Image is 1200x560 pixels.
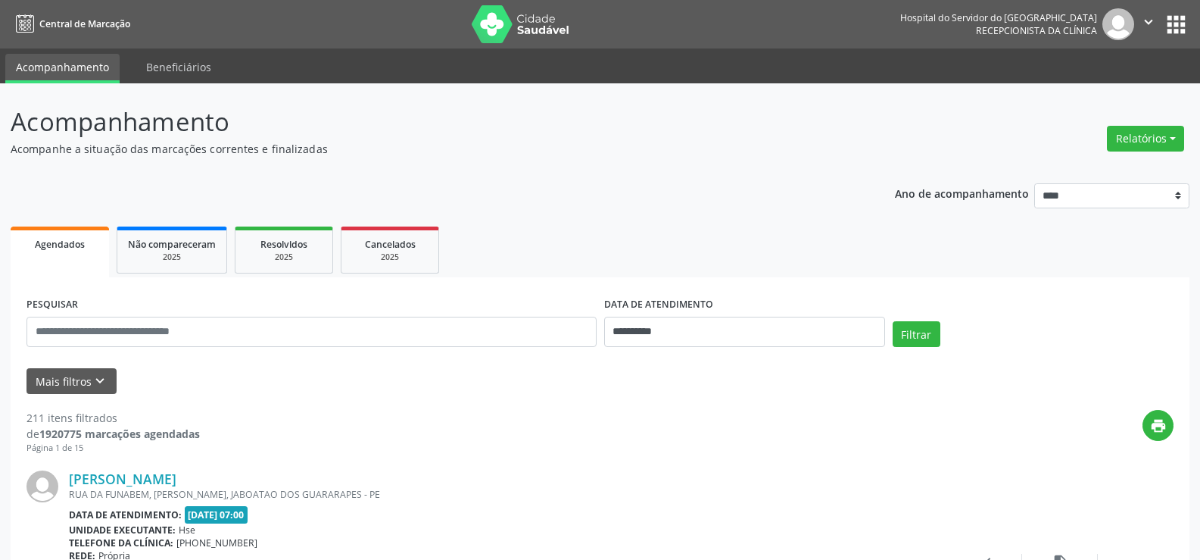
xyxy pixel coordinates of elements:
[39,427,200,441] strong: 1920775 marcações agendadas
[1107,126,1184,152] button: Relatórios
[1163,11,1189,38] button: apps
[26,293,78,317] label: PESQUISAR
[11,11,130,36] a: Central de Marcação
[5,54,120,83] a: Acompanhamento
[260,238,307,251] span: Resolvidos
[1102,8,1134,40] img: img
[69,488,946,501] div: RUA DA FUNABEM, [PERSON_NAME], JABOATAO DOS GUARARAPES - PE
[365,238,416,251] span: Cancelados
[26,410,200,426] div: 211 itens filtrados
[352,252,428,263] div: 2025
[92,373,108,389] i: keyboard_arrow_down
[136,54,222,80] a: Beneficiários
[35,238,85,251] span: Agendados
[1140,14,1157,30] i: 
[69,508,182,521] b: Data de atendimento:
[69,471,176,487] a: [PERSON_NAME]
[895,183,1029,202] p: Ano de acompanhamento
[1134,8,1163,40] button: 
[26,426,200,442] div: de
[1142,410,1174,441] button: print
[11,141,836,157] p: Acompanhe a situação das marcações correntes e finalizadas
[26,442,200,455] div: Página 1 de 15
[976,24,1097,37] span: Recepcionista da clínica
[179,524,195,537] span: Hse
[128,252,216,263] div: 2025
[26,368,117,395] button: Mais filtroskeyboard_arrow_down
[893,321,940,347] button: Filtrar
[69,537,173,549] b: Telefone da clínica:
[26,471,58,502] img: img
[246,252,322,263] div: 2025
[39,17,130,30] span: Central de Marcação
[604,293,713,317] label: DATA DE ATENDIMENTO
[11,103,836,141] p: Acompanhamento
[128,238,216,251] span: Não compareceram
[1150,418,1167,434] i: print
[176,537,257,549] span: [PHONE_NUMBER]
[185,506,248,524] span: [DATE] 07:00
[69,524,176,537] b: Unidade executante:
[900,11,1097,24] div: Hospital do Servidor do [GEOGRAPHIC_DATA]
